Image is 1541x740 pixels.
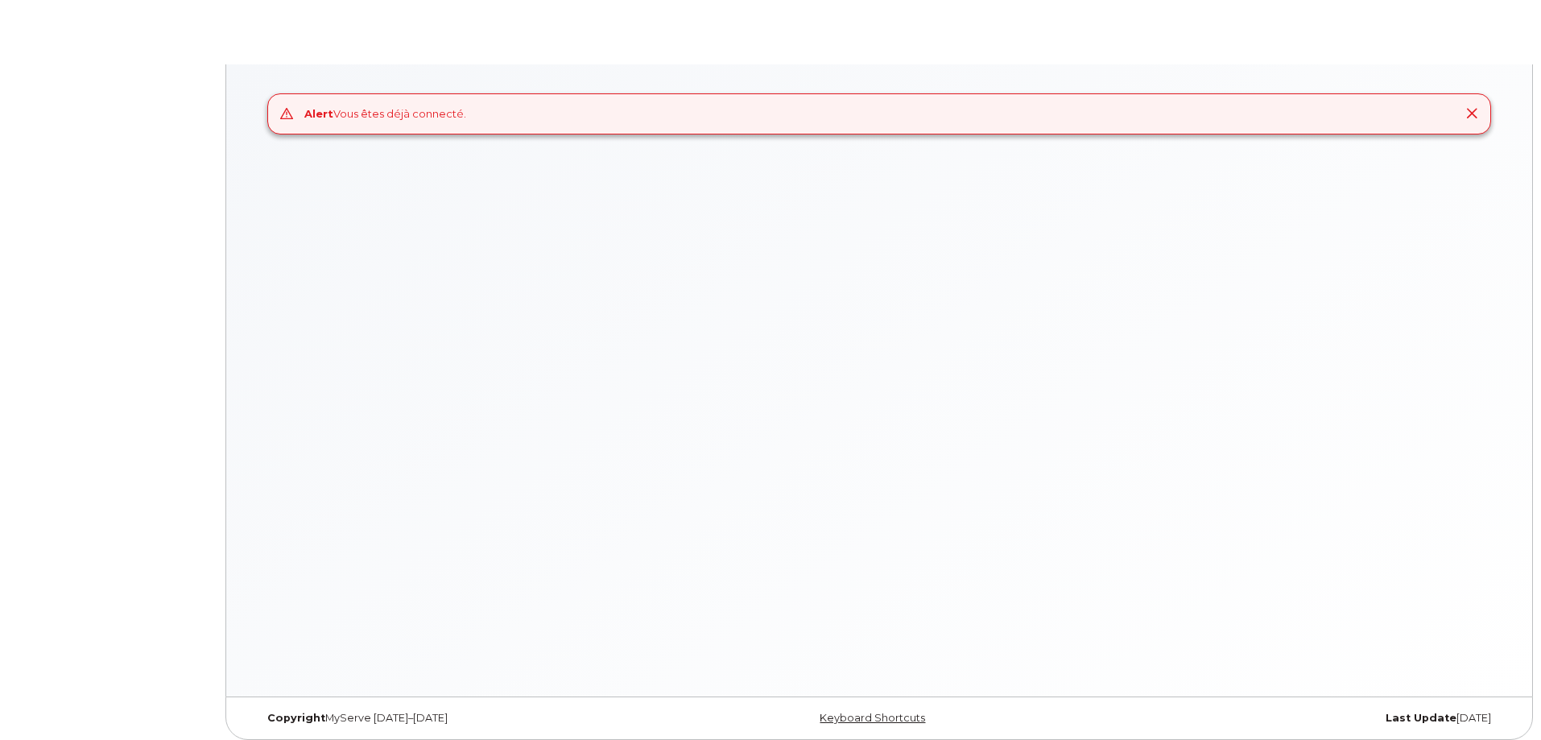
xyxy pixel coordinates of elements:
[304,106,466,122] div: Vous êtes déjà connecté.
[1087,712,1503,725] div: [DATE]
[1386,712,1456,724] strong: Last Update
[820,712,925,724] a: Keyboard Shortcuts
[304,107,333,120] strong: Alert
[267,712,325,724] strong: Copyright
[255,712,671,725] div: MyServe [DATE]–[DATE]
